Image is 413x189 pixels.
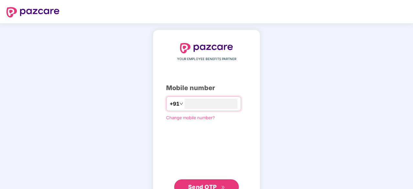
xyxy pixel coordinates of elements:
img: logo [6,7,59,17]
span: YOUR EMPLOYEE BENEFITS PARTNER [177,57,236,62]
img: logo [180,43,233,53]
a: Change mobile number? [166,115,215,120]
span: down [179,102,183,106]
span: +91 [170,100,179,108]
div: Mobile number [166,83,247,93]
